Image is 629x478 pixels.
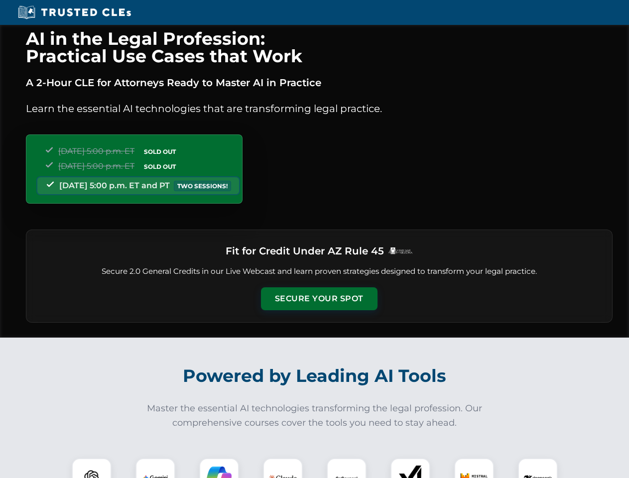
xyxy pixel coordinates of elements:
[261,287,377,310] button: Secure Your Spot
[58,146,134,156] span: [DATE] 5:00 p.m. ET
[140,146,179,157] span: SOLD OUT
[39,358,591,393] h2: Powered by Leading AI Tools
[26,75,613,91] p: A 2-Hour CLE for Attorneys Ready to Master AI in Practice
[388,247,413,254] img: Logo
[140,401,489,430] p: Master the essential AI technologies transforming the legal profession. Our comprehensive courses...
[26,101,613,117] p: Learn the essential AI technologies that are transforming legal practice.
[226,242,384,260] h3: Fit for Credit Under AZ Rule 45
[26,30,613,65] h1: AI in the Legal Profession: Practical Use Cases that Work
[15,5,134,20] img: Trusted CLEs
[58,161,134,171] span: [DATE] 5:00 p.m. ET
[38,266,600,277] p: Secure 2.0 General Credits in our Live Webcast and learn proven strategies designed to transform ...
[140,161,179,172] span: SOLD OUT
